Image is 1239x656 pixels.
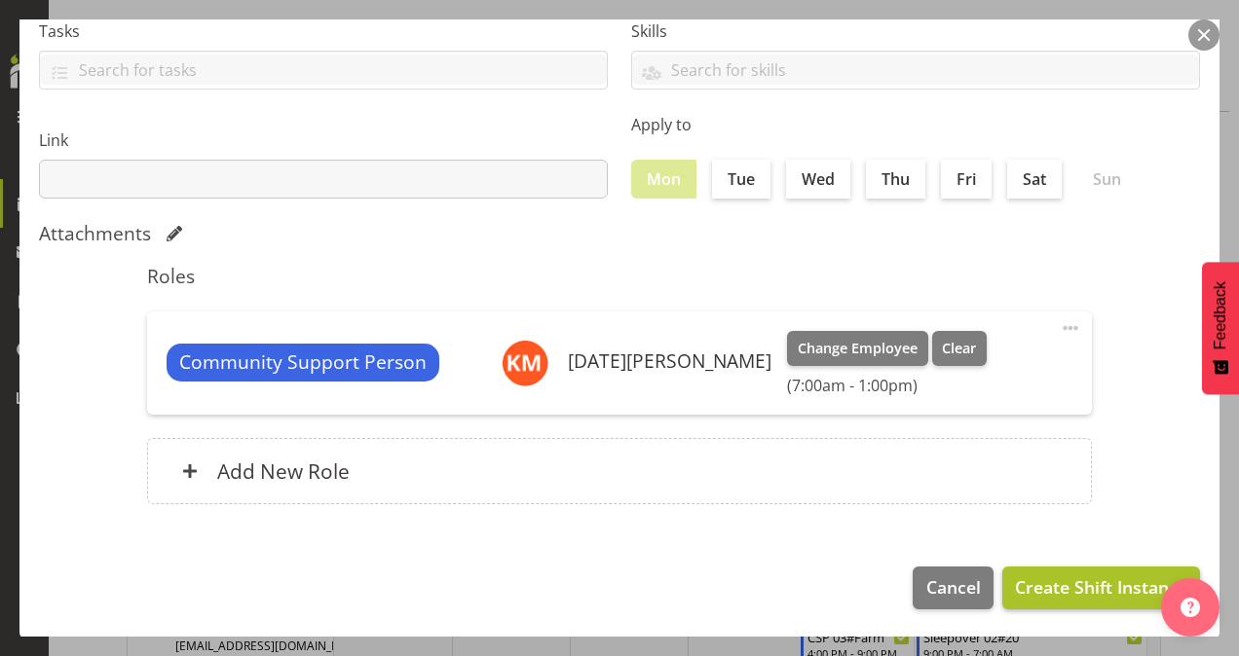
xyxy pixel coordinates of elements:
[941,160,992,199] label: Fri
[787,376,987,395] h6: (7:00am - 1:00pm)
[866,160,925,199] label: Thu
[631,19,1200,43] label: Skills
[632,55,1199,85] input: Search for skills
[39,222,151,245] h5: Attachments
[932,331,988,366] button: Clear
[787,331,928,366] button: Change Employee
[1181,598,1200,617] img: help-xxl-2.png
[568,350,771,372] h6: [DATE][PERSON_NAME]
[179,348,427,377] span: Community Support Person
[39,19,608,43] label: Tasks
[942,338,976,359] span: Clear
[1212,281,1229,349] span: Feedback
[712,160,770,199] label: Tue
[502,340,548,386] img: kartik-mahajan11435.jpg
[926,574,981,600] span: Cancel
[1015,574,1187,600] span: Create Shift Instance
[39,128,608,152] label: Link
[1077,160,1137,199] label: Sun
[631,113,1200,136] label: Apply to
[786,160,850,199] label: Wed
[631,160,696,199] label: Mon
[1007,160,1062,199] label: Sat
[147,265,1091,288] h5: Roles
[798,338,918,359] span: Change Employee
[1202,262,1239,394] button: Feedback - Show survey
[40,55,607,85] input: Search for tasks
[1002,566,1200,609] button: Create Shift Instance
[217,458,350,484] h6: Add New Role
[913,566,993,609] button: Cancel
